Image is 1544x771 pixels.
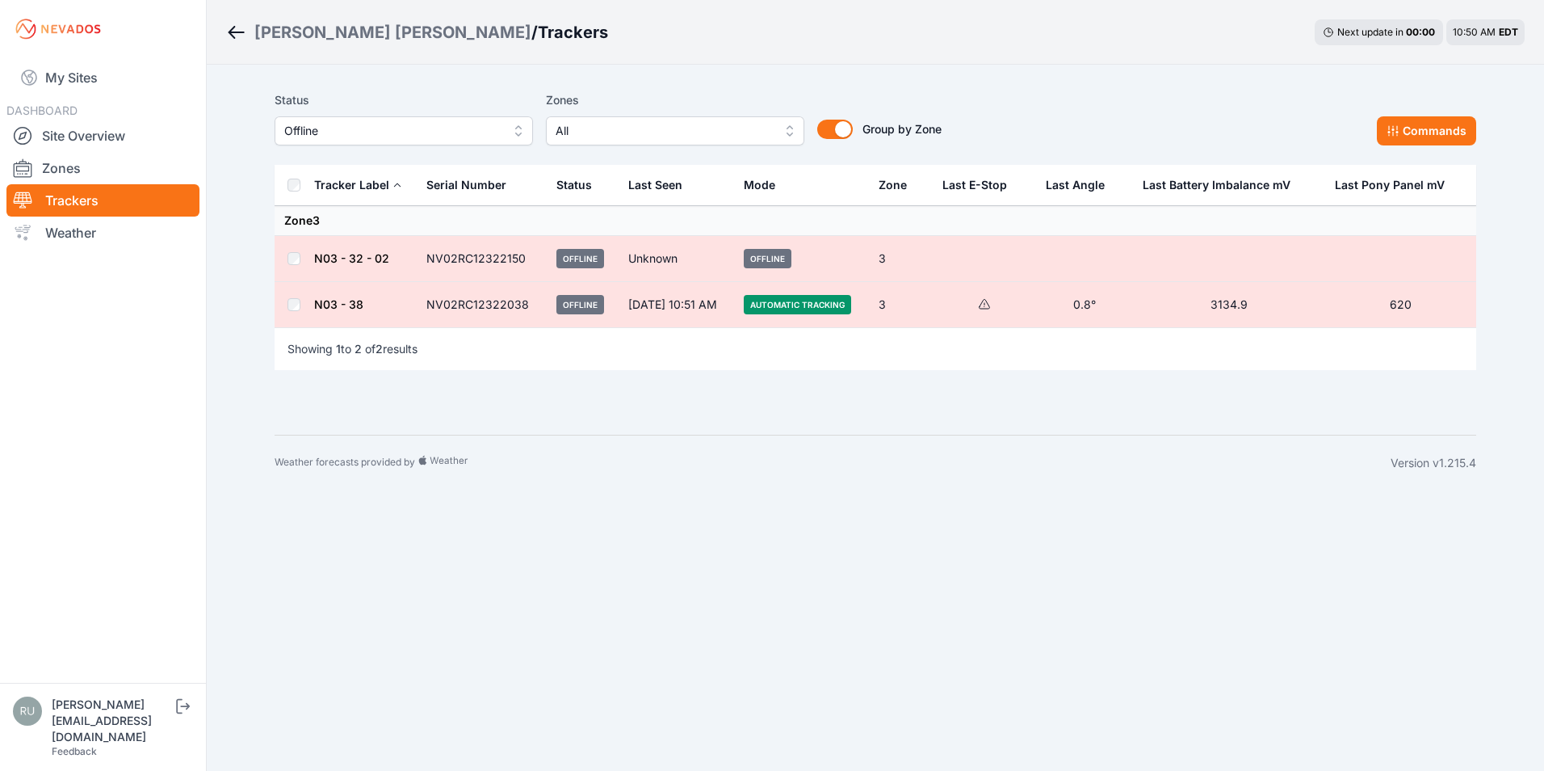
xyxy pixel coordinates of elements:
[942,166,1020,204] button: Last E-Stop
[1499,26,1518,38] span: EDT
[546,116,804,145] button: All
[1377,116,1476,145] button: Commands
[314,166,402,204] button: Tracker Label
[52,745,97,757] a: Feedback
[314,297,363,311] a: N03 - 38
[546,91,804,110] label: Zones
[862,122,942,136] span: Group by Zone
[1335,166,1458,204] button: Last Pony Panel mV
[1391,455,1476,471] div: Version v1.215.4
[1046,177,1105,193] div: Last Angle
[275,116,533,145] button: Offline
[619,236,734,282] td: Unknown
[426,177,506,193] div: Serial Number
[1143,177,1290,193] div: Last Battery Imbalance mV
[417,236,547,282] td: NV02RC12322150
[376,342,383,356] span: 2
[1046,166,1118,204] button: Last Angle
[1325,282,1476,328] td: 620
[556,166,605,204] button: Status
[1036,282,1133,328] td: 0.8°
[355,342,362,356] span: 2
[538,21,608,44] h3: Trackers
[1133,282,1324,328] td: 3134.9
[628,166,724,204] div: Last Seen
[869,236,934,282] td: 3
[556,295,604,314] span: Offline
[942,177,1007,193] div: Last E-Stop
[531,21,538,44] span: /
[287,341,417,357] p: Showing to of results
[6,120,199,152] a: Site Overview
[744,249,791,268] span: Offline
[556,121,772,141] span: All
[6,184,199,217] a: Trackers
[6,103,78,117] span: DASHBOARD
[314,251,389,265] a: N03 - 32 - 02
[226,11,608,53] nav: Breadcrumb
[13,16,103,42] img: Nevados
[275,455,1391,471] div: Weather forecasts provided by
[744,166,788,204] button: Mode
[556,177,592,193] div: Status
[6,152,199,184] a: Zones
[879,177,907,193] div: Zone
[275,206,1476,236] td: Zone 3
[1453,26,1496,38] span: 10:50 AM
[6,217,199,249] a: Weather
[869,282,934,328] td: 3
[744,177,775,193] div: Mode
[1337,26,1403,38] span: Next update in
[284,121,501,141] span: Offline
[6,58,199,97] a: My Sites
[314,177,389,193] div: Tracker Label
[52,697,173,745] div: [PERSON_NAME][EMAIL_ADDRESS][DOMAIN_NAME]
[556,249,604,268] span: Offline
[1335,177,1445,193] div: Last Pony Panel mV
[879,166,920,204] button: Zone
[426,166,519,204] button: Serial Number
[1406,26,1435,39] div: 00 : 00
[619,282,734,328] td: [DATE] 10:51 AM
[744,295,851,314] span: Automatic Tracking
[275,91,533,110] label: Status
[336,342,341,356] span: 1
[417,282,547,328] td: NV02RC12322038
[254,21,531,44] a: [PERSON_NAME] [PERSON_NAME]
[1143,166,1303,204] button: Last Battery Imbalance mV
[13,697,42,726] img: russell@nevados.solar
